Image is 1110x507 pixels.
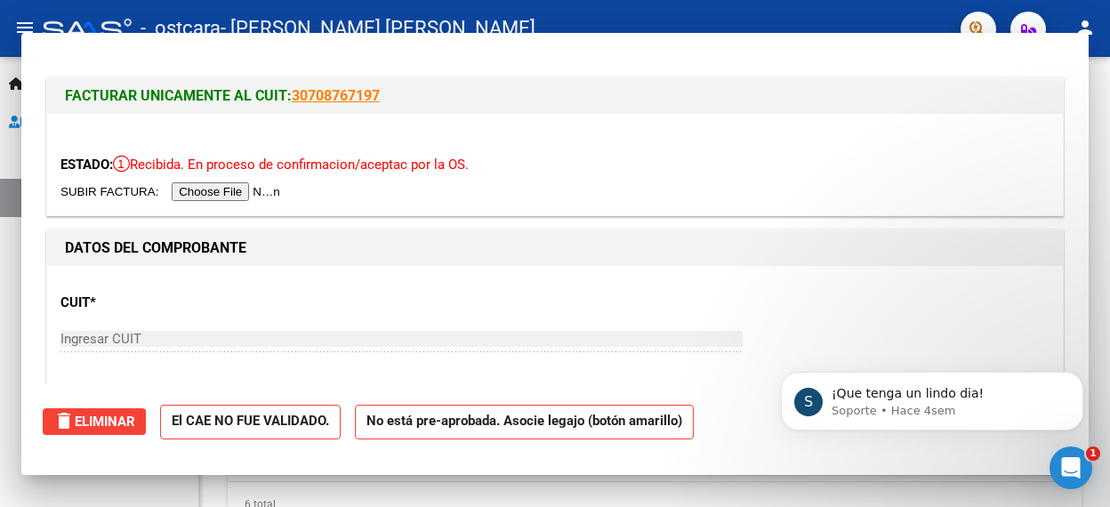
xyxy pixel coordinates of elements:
[60,157,113,173] span: ESTADO:
[53,414,135,430] span: Eliminar
[160,405,341,439] strong: El CAE NO FUE VALIDADO.
[141,9,221,48] span: - ostcara
[1074,17,1096,38] mat-icon: person
[36,157,320,187] p: Necesitás ayuda?
[292,87,380,104] a: 30708767197
[178,343,356,414] button: Mensajes
[18,209,338,258] div: Envíanos un mensaje
[70,388,109,400] span: Inicio
[36,224,297,243] div: Envíanos un mensaje
[14,17,36,38] mat-icon: menu
[43,408,146,435] button: Eliminar
[36,126,320,157] p: Hola! -
[9,112,171,132] span: Prestadores / Proveedores
[754,334,1110,459] iframe: Intercom notifications mensaje
[221,9,535,48] span: - [PERSON_NAME] [PERSON_NAME]
[65,239,246,256] strong: DATOS DEL COMPROBANTE
[65,87,292,104] span: FACTURAR UNICAMENTE AL CUIT:
[1086,447,1100,461] span: 1
[1050,447,1092,489] iframe: Intercom live chat
[113,157,469,173] span: Recibida. En proceso de confirmacion/aceptac por la OS.
[53,410,75,431] mat-icon: delete
[237,388,295,400] span: Mensajes
[355,405,694,439] strong: No está pre-aprobada. Asocie legajo (botón amarillo)
[306,28,338,60] div: Cerrar
[9,74,54,93] span: Inicio
[60,382,1050,403] p: [PERSON_NAME] [PERSON_NAME]
[60,293,358,313] p: CUIT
